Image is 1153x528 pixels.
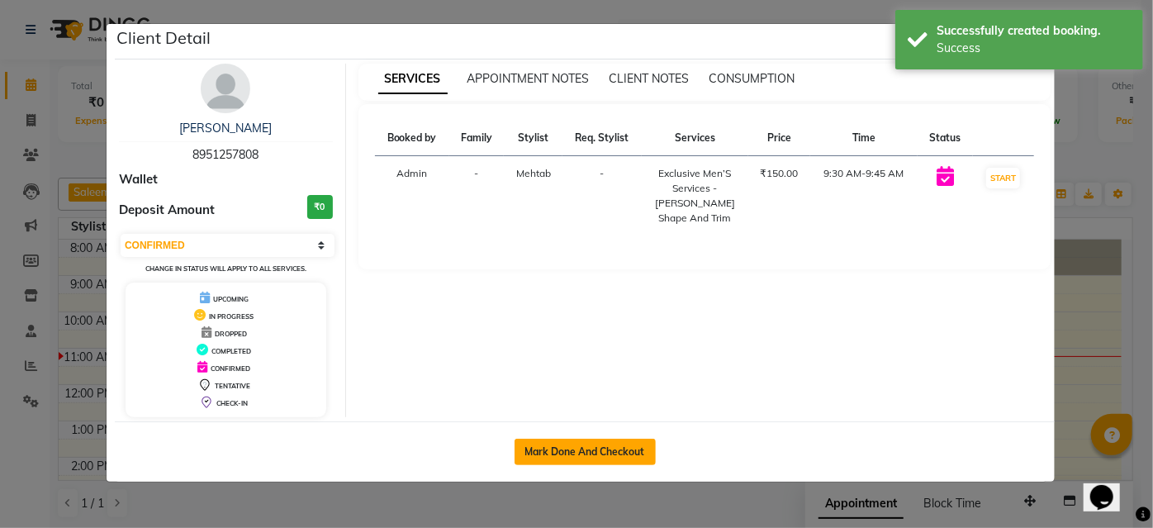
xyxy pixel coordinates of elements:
[215,382,250,390] span: TENTATIVE
[215,330,247,338] span: DROPPED
[758,166,800,181] div: ₹150.00
[201,64,250,113] img: avatar
[810,121,918,156] th: Time
[504,121,562,156] th: Stylist
[562,156,642,236] td: -
[209,312,254,321] span: IN PROGRESS
[1084,462,1136,511] iframe: chat widget
[642,121,748,156] th: Services
[562,121,642,156] th: Req. Stylist
[307,195,333,219] h3: ₹0
[516,167,551,179] span: Mehtab
[810,156,918,236] td: 9:30 AM-9:45 AM
[216,399,248,407] span: CHECK-IN
[119,201,215,220] span: Deposit Amount
[119,170,158,189] span: Wallet
[515,439,656,465] button: Mark Done And Checkout
[211,364,250,373] span: CONFIRMED
[937,22,1131,40] div: Successfully created booking.
[937,40,1131,57] div: Success
[986,168,1020,188] button: START
[709,71,795,86] span: CONSUMPTION
[179,121,272,136] a: [PERSON_NAME]
[375,156,449,236] td: Admin
[610,71,690,86] span: CLIENT NOTES
[213,295,249,303] span: UPCOMING
[378,64,448,94] span: SERVICES
[652,166,738,226] div: Exclusive Men’S Services - [PERSON_NAME] Shape And Trim
[748,121,810,156] th: Price
[192,147,259,162] span: 8951257808
[449,121,505,156] th: Family
[145,264,306,273] small: Change in status will apply to all services.
[375,121,449,156] th: Booked by
[211,347,251,355] span: COMPLETED
[918,121,973,156] th: Status
[116,26,211,50] h5: Client Detail
[467,71,590,86] span: APPOINTMENT NOTES
[449,156,505,236] td: -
